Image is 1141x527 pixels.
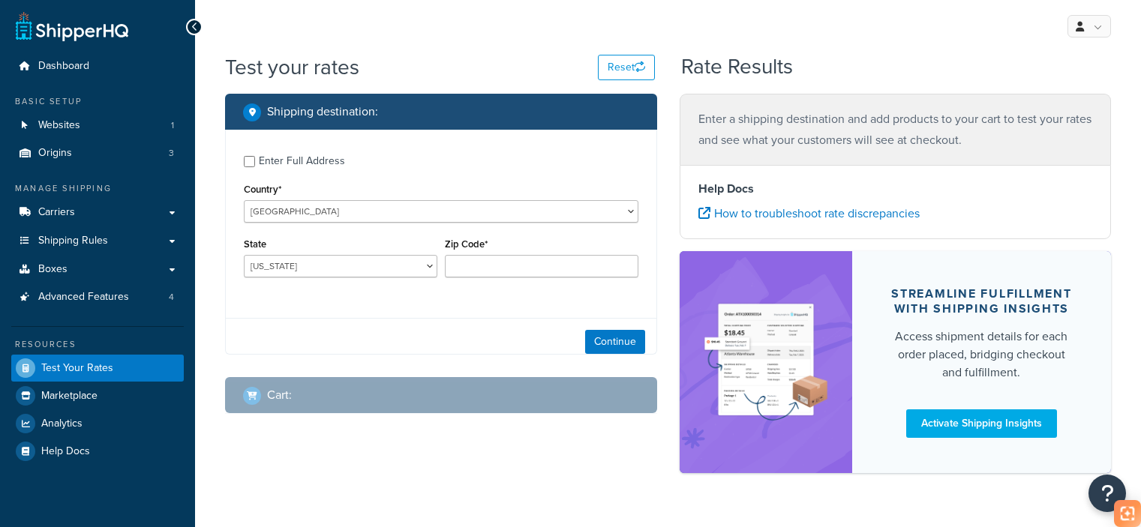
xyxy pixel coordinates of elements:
[698,180,1093,198] h4: Help Docs
[244,238,266,250] label: State
[38,263,68,276] span: Boxes
[1088,475,1126,512] button: Open Resource Center
[38,147,72,160] span: Origins
[41,418,83,430] span: Analytics
[11,283,184,311] a: Advanced Features4
[267,105,378,118] h2: Shipping destination :
[11,95,184,108] div: Basic Setup
[11,338,184,351] div: Resources
[11,139,184,167] li: Origins
[41,445,90,458] span: Help Docs
[38,291,129,304] span: Advanced Features
[225,52,359,82] h1: Test your rates
[41,390,98,403] span: Marketplace
[585,330,645,354] button: Continue
[11,355,184,382] a: Test Your Rates
[41,362,113,375] span: Test Your Rates
[11,227,184,255] a: Shipping Rules
[681,55,793,79] h2: Rate Results
[11,283,184,311] li: Advanced Features
[38,119,80,132] span: Websites
[11,256,184,283] a: Boxes
[445,238,488,250] label: Zip Code*
[11,182,184,195] div: Manage Shipping
[169,291,174,304] span: 4
[906,409,1057,438] a: Activate Shipping Insights
[888,286,1075,316] div: Streamline Fulfillment with Shipping Insights
[11,112,184,139] li: Websites
[11,199,184,226] a: Carriers
[38,235,108,247] span: Shipping Rules
[169,147,174,160] span: 3
[11,382,184,409] a: Marketplace
[11,52,184,80] a: Dashboard
[171,119,174,132] span: 1
[11,438,184,465] a: Help Docs
[698,109,1093,151] p: Enter a shipping destination and add products to your cart to test your rates and see what your c...
[11,139,184,167] a: Origins3
[11,410,184,437] a: Analytics
[888,328,1075,382] div: Access shipment details for each order placed, bridging checkout and fulfillment.
[267,388,292,402] h2: Cart :
[598,55,655,80] button: Reset
[38,60,89,73] span: Dashboard
[38,206,75,219] span: Carriers
[244,184,281,195] label: Country*
[11,112,184,139] a: Websites1
[702,274,830,451] img: feature-image-si-e24932ea9b9fcd0ff835db86be1ff8d589347e8876e1638d903ea230a36726be.png
[244,156,255,167] input: Enter Full Address
[698,205,920,222] a: How to troubleshoot rate discrepancies
[259,151,345,172] div: Enter Full Address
